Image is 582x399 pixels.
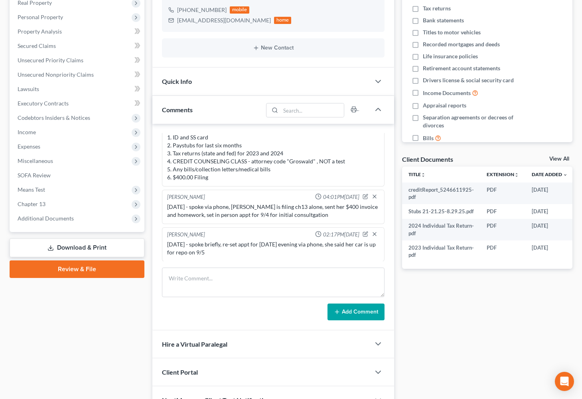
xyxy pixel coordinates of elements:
div: home [274,17,292,24]
button: Add Comment [327,304,385,320]
span: Executory Contracts [18,100,69,107]
div: [EMAIL_ADDRESS][DOMAIN_NAME] [177,16,271,24]
span: Unsecured Priority Claims [18,57,83,64]
div: [PERSON_NAME] [167,193,205,201]
span: Means Test [18,186,45,193]
a: Executory Contracts [11,96,144,111]
span: Personal Property [18,14,63,20]
span: Income [18,129,36,135]
span: Expenses [18,143,40,150]
td: PDF [480,240,525,262]
td: [DATE] [525,204,574,218]
input: Search... [280,103,344,117]
span: Unsecured Nonpriority Claims [18,71,94,78]
span: Miscellaneous [18,157,53,164]
span: Property Analysis [18,28,62,35]
div: 1. ID and SS card 2. Paystubs for last six months 3. Tax returns (state and fed) for 2023 and 202... [167,133,379,181]
td: 2023 Individual Tax Return-pdf [402,240,480,262]
span: Recorded mortgages and deeds [423,40,500,48]
span: Bills [423,134,434,142]
span: 02:17PM[DATE] [323,231,359,238]
div: mobile [230,6,250,14]
td: PDF [480,204,525,218]
span: Hire a Virtual Paralegal [162,340,227,348]
span: Client Portal [162,368,198,376]
span: Lawsuits [18,85,39,92]
a: View All [549,156,569,162]
div: [DATE] - spoke briefly, re-set appt for [DATE] evening via phone, she said her car is up for repo... [167,240,379,256]
a: Secured Claims [11,39,144,53]
a: Unsecured Priority Claims [11,53,144,67]
span: Codebtors Insiders & Notices [18,114,90,121]
span: Chapter 13 [18,200,45,207]
div: [DATE] - spoke via phone, [PERSON_NAME] is filing ch13 alone, sent her $400 invoice and homework,... [167,203,379,219]
span: Appraisal reports [423,101,466,109]
div: Client Documents [402,155,453,163]
a: Review & File [10,260,144,278]
a: Property Analysis [11,24,144,39]
td: PDF [480,183,525,204]
a: SOFA Review [11,168,144,183]
td: PDF [480,219,525,241]
span: Comments [162,106,193,113]
div: Open Intercom Messenger [555,372,574,391]
span: Drivers license & social security card [423,76,514,84]
span: Quick Info [162,77,192,85]
a: Extensionunfold_more [487,171,519,177]
td: Stubs 21-21.25-8.29.25.pdf [402,204,480,218]
td: [DATE] [525,183,574,204]
span: Retirement account statements [423,64,500,72]
span: Income Documents [423,89,471,97]
span: Tax returns [423,4,451,12]
td: [DATE] [525,240,574,262]
a: Titleunfold_more [408,171,426,177]
span: Titles to motor vehicles [423,28,481,36]
i: unfold_more [514,173,519,177]
span: Additional Documents [18,215,74,222]
i: unfold_more [421,173,426,177]
span: Separation agreements or decrees of divorces [423,113,523,129]
a: Unsecured Nonpriority Claims [11,67,144,82]
span: 04:01PM[DATE] [323,193,359,201]
button: New Contact [168,45,378,51]
a: Download & Print [10,238,144,257]
td: 2024 Individual Tax Return-pdf [402,219,480,241]
td: creditReport_5246611925-pdf [402,183,480,204]
a: Date Added expand_more [532,171,568,177]
div: [PHONE_NUMBER] [177,6,227,14]
span: Bank statements [423,16,464,24]
div: [PERSON_NAME] [167,231,205,239]
span: Secured Claims [18,42,56,49]
a: Lawsuits [11,82,144,96]
span: SOFA Review [18,172,51,179]
span: Life insurance policies [423,52,478,60]
i: expand_more [563,173,568,177]
td: [DATE] [525,219,574,241]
